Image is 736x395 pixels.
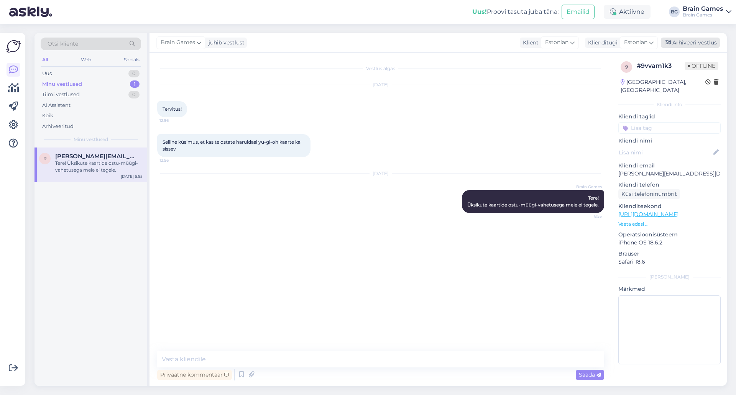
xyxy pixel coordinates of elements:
input: Lisa tag [618,122,721,134]
img: Askly Logo [6,39,21,54]
span: Brain Games [573,184,602,190]
p: Kliendi nimi [618,137,721,145]
div: Vestlus algas [157,65,604,72]
p: Brauser [618,250,721,258]
span: Saada [579,371,601,378]
div: Aktiivne [604,5,651,19]
p: Kliendi telefon [618,181,721,189]
div: 0 [128,70,140,77]
div: Arhiveeri vestlus [661,38,720,48]
p: [PERSON_NAME][EMAIL_ADDRESS][DOMAIN_NAME] [618,170,721,178]
span: 12:56 [159,118,188,123]
span: 12:56 [159,157,188,163]
div: [DATE] 8:55 [121,174,143,179]
span: Otsi kliente [48,40,78,48]
b: Uus! [472,8,487,15]
div: Brain Games [683,12,723,18]
p: Safari 18.6 [618,258,721,266]
span: Offline [685,62,718,70]
span: Tervitus! [163,106,182,112]
div: AI Assistent [42,102,71,109]
div: [DATE] [157,170,604,177]
div: Arhiveeritud [42,123,74,130]
div: Kõik [42,112,53,120]
span: 9 [625,64,628,70]
div: Klient [520,39,539,47]
span: r [43,156,47,161]
span: Estonian [545,38,568,47]
div: Tiimi vestlused [42,91,80,98]
div: All [41,55,49,65]
input: Lisa nimi [619,148,712,157]
p: Märkmed [618,285,721,293]
div: 1 [130,80,140,88]
p: Vaata edasi ... [618,221,721,228]
p: iPhone OS 18.6.2 [618,239,721,247]
p: Operatsioonisüsteem [618,231,721,239]
div: Kliendi info [618,101,721,108]
div: Brain Games [683,6,723,12]
div: # 9vvam1k3 [637,61,685,70]
p: Klienditeekond [618,202,721,210]
div: [PERSON_NAME] [618,274,721,280]
a: Brain GamesBrain Games [683,6,731,18]
div: Proovi tasuta juba täna: [472,7,559,16]
span: 8:55 [573,213,602,219]
span: Selline küsimus, et kas te ostate haruldasi yu-gi-oh kaarte ka sissev [163,139,302,152]
div: [DATE] [157,81,604,88]
p: Kliendi email [618,162,721,170]
div: Minu vestlused [42,80,82,88]
div: Tere! Üksikute kaartide ostu-müügi-vahetusega meie ei tegele. [55,160,143,174]
div: juhib vestlust [205,39,245,47]
span: robert-klein@hotmail.com [55,153,135,160]
button: Emailid [562,5,595,19]
div: Socials [122,55,141,65]
p: Kliendi tag'id [618,113,721,121]
span: Minu vestlused [74,136,108,143]
span: Brain Games [161,38,195,47]
div: Klienditugi [585,39,618,47]
span: Estonian [624,38,647,47]
div: Privaatne kommentaar [157,370,232,380]
div: Web [79,55,93,65]
a: [URL][DOMAIN_NAME] [618,211,678,218]
div: [GEOGRAPHIC_DATA], [GEOGRAPHIC_DATA] [621,78,705,94]
div: Küsi telefoninumbrit [618,189,680,199]
div: BG [669,7,680,17]
div: Uus [42,70,52,77]
div: 0 [128,91,140,98]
